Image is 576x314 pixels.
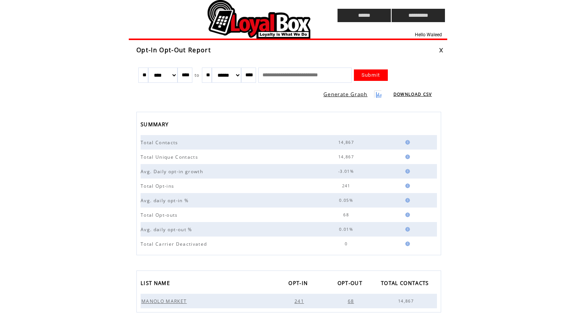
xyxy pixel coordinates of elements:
span: LIST NAME [141,278,172,290]
a: OPT-IN [288,278,312,290]
a: OPT-OUT [338,278,366,290]
span: 14,867 [338,140,356,145]
span: Total Opt-outs [141,212,180,218]
span: -3.01% [338,169,356,174]
img: help.gif [403,169,410,174]
span: 0.05% [339,198,355,203]
img: help.gif [403,198,410,203]
span: 68 [348,298,356,304]
span: Total Unique Contacts [141,154,200,160]
span: Avg. daily opt-out % [141,226,194,233]
span: 68 [343,212,351,217]
a: TOTAL CONTACTS [381,278,433,290]
span: Total Carrier Deactivated [141,241,209,247]
img: help.gif [403,140,410,145]
a: 241 [294,298,307,303]
img: help.gif [403,227,410,232]
span: Total Opt-ins [141,183,176,189]
a: MANOLO MARKET [141,298,189,303]
a: LIST NAME [141,278,174,290]
span: OPT-OUT [338,278,364,290]
span: 241 [294,298,306,304]
span: 0 [345,241,349,246]
span: Opt-In Opt-Out Report [136,46,211,54]
img: help.gif [403,155,410,159]
span: 241 [342,183,352,188]
span: 14,867 [398,298,416,304]
span: TOTAL CONTACTS [381,278,431,290]
span: 0.01% [339,227,355,232]
a: Generate Graph [323,91,368,98]
img: help.gif [403,184,410,188]
span: OPT-IN [288,278,310,290]
span: Avg. daily opt-in % [141,197,190,204]
a: Submit [354,69,388,81]
span: to [195,72,200,78]
img: help.gif [403,213,410,217]
span: 14,867 [338,154,356,159]
span: Total Contacts [141,139,180,146]
span: MANOLO MARKET [141,298,189,304]
span: Avg. Daily opt-in growth [141,168,205,175]
a: DOWNLOAD CSV [394,92,432,97]
span: SUMMARY [141,119,170,132]
a: 68 [347,298,357,303]
img: help.gif [403,242,410,246]
span: Hello Waleed [415,32,442,37]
